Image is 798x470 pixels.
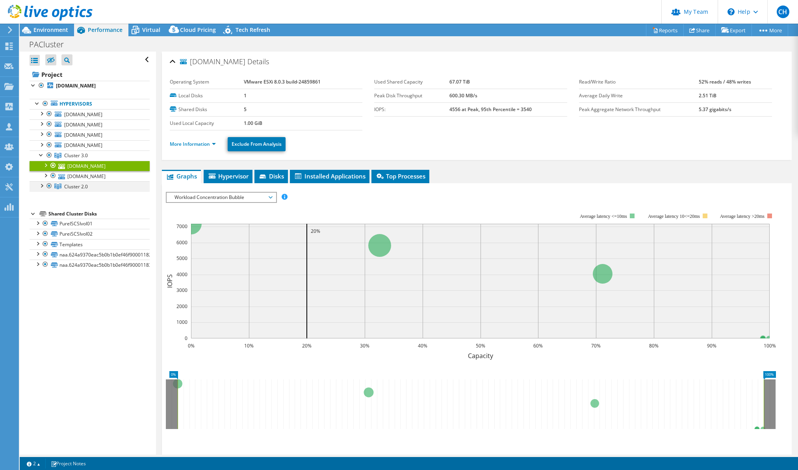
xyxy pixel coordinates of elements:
[244,78,321,85] b: VMware ESXi 8.0.3 build-24859861
[727,8,735,15] svg: \n
[30,140,150,150] a: [DOMAIN_NAME]
[302,342,312,349] text: 20%
[30,229,150,239] a: PureiSCSIvol02
[33,26,68,33] span: Environment
[171,193,272,202] span: Workload Concentration Bubble
[30,130,150,140] a: [DOMAIN_NAME]
[176,255,187,262] text: 5000
[449,78,470,85] b: 67.07 TiB
[777,6,789,18] span: CH
[170,106,244,113] label: Shared Disks
[476,342,485,349] text: 50%
[244,120,262,126] b: 1.00 GiB
[360,342,369,349] text: 30%
[30,68,150,81] a: Project
[30,171,150,181] a: [DOMAIN_NAME]
[176,319,187,325] text: 1000
[30,161,150,171] a: [DOMAIN_NAME]
[374,78,449,86] label: Used Shared Capacity
[48,209,150,219] div: Shared Cluster Disks
[45,459,91,468] a: Project Notes
[64,142,102,149] span: [DOMAIN_NAME]
[258,172,284,180] span: Disks
[30,219,150,229] a: PureISCSIvol01
[580,214,627,219] tspan: Average latency <=10ms
[244,106,247,113] b: 5
[579,106,699,113] label: Peak Aggregate Network Throughput
[418,342,427,349] text: 40%
[170,92,244,100] label: Local Disks
[752,24,788,36] a: More
[30,109,150,119] a: [DOMAIN_NAME]
[170,78,244,86] label: Operating System
[208,172,249,180] span: Hypervisor
[591,342,601,349] text: 70%
[170,141,216,147] a: More Information
[30,239,150,249] a: Templates
[64,132,102,138] span: [DOMAIN_NAME]
[244,342,254,349] text: 10%
[715,24,752,36] a: Export
[579,78,699,86] label: Read/Write Ratio
[142,26,160,33] span: Virtual
[649,342,659,349] text: 80%
[683,24,716,36] a: Share
[21,459,46,468] a: 2
[533,342,543,349] text: 60%
[180,26,216,33] span: Cloud Pricing
[176,271,187,278] text: 4000
[468,351,493,360] text: Capacity
[707,342,716,349] text: 90%
[720,214,765,219] text: Average latency >20ms
[579,92,699,100] label: Average Daily Write
[185,335,187,342] text: 0
[64,111,102,118] span: [DOMAIN_NAME]
[449,92,477,99] b: 600.30 MB/s
[699,106,731,113] b: 5.37 gigabits/s
[449,106,532,113] b: 4556 at Peak, 95th Percentile = 3540
[646,24,684,36] a: Reports
[228,137,286,151] a: Exclude From Analysis
[247,57,269,66] span: Details
[699,78,751,85] b: 52% reads / 48% writes
[26,40,76,49] h1: PACluster
[236,26,270,33] span: Tech Refresh
[176,239,187,246] text: 6000
[30,260,150,270] a: naa.624a9370eac5b0b1b0ef46f90001183e
[30,81,150,91] a: [DOMAIN_NAME]
[244,92,247,99] b: 1
[56,82,96,89] b: [DOMAIN_NAME]
[180,58,245,66] span: [DOMAIN_NAME]
[64,121,102,128] span: [DOMAIN_NAME]
[375,172,425,180] span: Top Processes
[30,150,150,161] a: Cluster 3.0
[165,274,174,288] text: IOPS
[166,172,197,180] span: Graphs
[64,183,88,190] span: Cluster 2.0
[30,181,150,191] a: Cluster 2.0
[30,249,150,260] a: naa.624a9370eac5b0b1b0ef46f90001182a
[30,119,150,130] a: [DOMAIN_NAME]
[64,152,88,159] span: Cluster 3.0
[374,106,449,113] label: IOPS:
[30,99,150,109] a: Hypervisors
[763,342,776,349] text: 100%
[176,287,187,294] text: 3000
[648,214,700,219] tspan: Average latency 10<=20ms
[176,303,187,310] text: 2000
[311,228,320,234] text: 20%
[699,92,716,99] b: 2.51 TiB
[374,92,449,100] label: Peak Disk Throughput
[88,26,122,33] span: Performance
[170,119,244,127] label: Used Local Capacity
[294,172,366,180] span: Installed Applications
[176,223,187,230] text: 7000
[187,342,194,349] text: 0%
